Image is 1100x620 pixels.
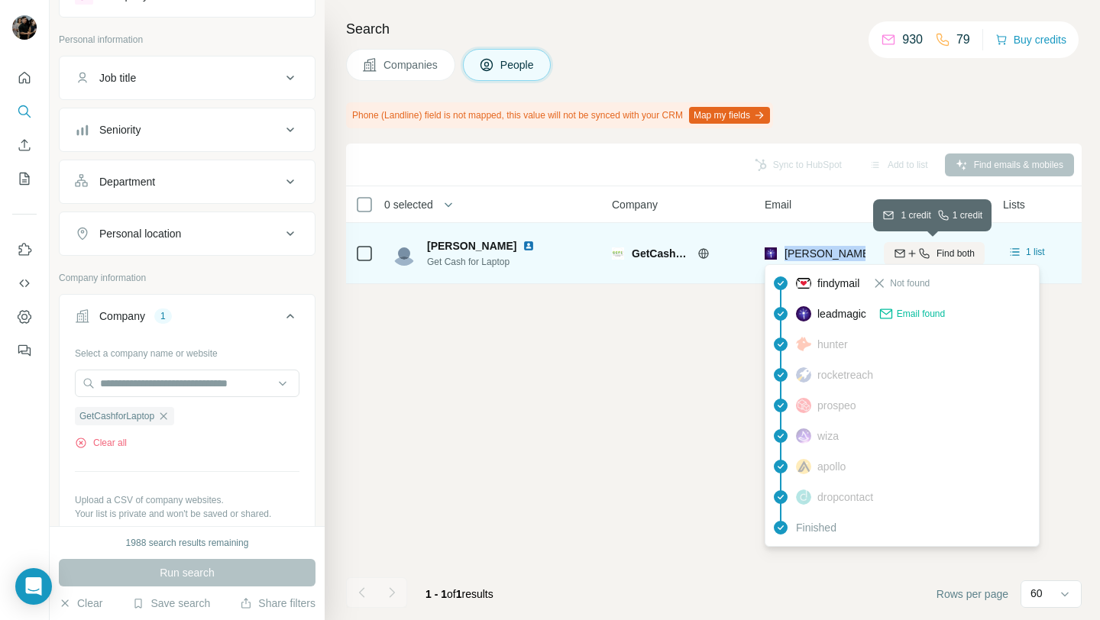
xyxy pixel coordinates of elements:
span: [PERSON_NAME] [427,238,516,253]
span: results [425,588,493,600]
img: provider findymail logo [796,276,811,291]
button: Company1 [60,298,315,341]
button: Job title [60,60,315,96]
button: Dashboard [12,303,37,331]
span: prospeo [817,398,856,413]
img: provider wiza logo [796,428,811,444]
span: Mobile [884,197,915,212]
button: Buy credits [995,29,1066,50]
button: Department [60,163,315,200]
button: Share filters [240,596,315,611]
div: 1 [154,309,172,323]
button: Clear [59,596,102,611]
span: apollo [817,459,846,474]
img: provider rocketreach logo [796,367,811,383]
span: [PERSON_NAME][EMAIL_ADDRESS][DOMAIN_NAME] [785,247,1053,260]
span: findymail [817,276,859,291]
span: 1 - 1 [425,588,447,600]
span: People [500,57,535,73]
img: provider prospeo logo [796,398,811,413]
img: provider hunter logo [796,337,811,350]
button: Search [12,98,37,125]
div: Personal location [99,226,181,241]
p: Your list is private and won't be saved or shared. [75,507,299,521]
img: provider dropcontact logo [796,489,811,505]
p: 930 [902,31,923,49]
span: of [447,588,456,600]
span: Finished [796,520,836,535]
button: Feedback [12,337,37,364]
p: Company information [59,271,315,285]
div: 1988 search results remaining [126,536,249,550]
span: Not found [890,276,930,290]
button: Find both [884,242,985,265]
img: LinkedIn logo [522,240,535,252]
img: provider apollo logo [796,459,811,474]
span: Lists [1003,197,1025,212]
span: 0 selected [384,197,433,212]
button: Use Surfe API [12,270,37,297]
button: Personal location [60,215,315,252]
img: Avatar [392,241,416,266]
p: 79 [956,31,970,49]
span: leadmagic [817,306,866,321]
button: My lists [12,165,37,192]
div: Select a company name or website [75,341,299,360]
p: Upload a CSV of company websites. [75,493,299,507]
img: Logo of GetCashforLaptop [612,247,624,260]
span: wiza [817,428,839,444]
span: Email [765,197,791,212]
div: Phone (Landline) field is not mapped, this value will not be synced with your CRM [346,102,773,128]
span: Companies [383,57,439,73]
p: 60 [1030,586,1043,601]
div: Seniority [99,122,141,137]
span: rocketreach [817,367,873,383]
p: Personal information [59,33,315,47]
button: Seniority [60,111,315,148]
img: provider leadmagic logo [796,306,811,321]
span: 1 [456,588,462,600]
span: Rows per page [937,586,1008,602]
span: 1 list [1026,245,1045,259]
span: Get Cash for Laptop [427,255,553,269]
span: Email found [897,307,945,321]
h4: Search [346,18,1082,40]
div: Job title [99,70,136,86]
span: dropcontact [817,489,873,505]
span: GetCashforLaptop [632,246,690,261]
button: Map my fields [689,107,770,124]
button: Save search [132,596,210,611]
img: Avatar [12,15,37,40]
button: Clear all [75,436,127,450]
button: Quick start [12,64,37,92]
div: Department [99,174,155,189]
button: Use Surfe on LinkedIn [12,236,37,263]
div: Company [99,308,145,324]
img: provider leadmagic logo [765,246,777,261]
span: Company [612,197,658,212]
div: Open Intercom Messenger [15,568,52,605]
span: Find both [937,247,975,260]
span: hunter [817,337,848,352]
span: GetCashforLaptop [79,409,154,423]
button: Enrich CSV [12,131,37,159]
